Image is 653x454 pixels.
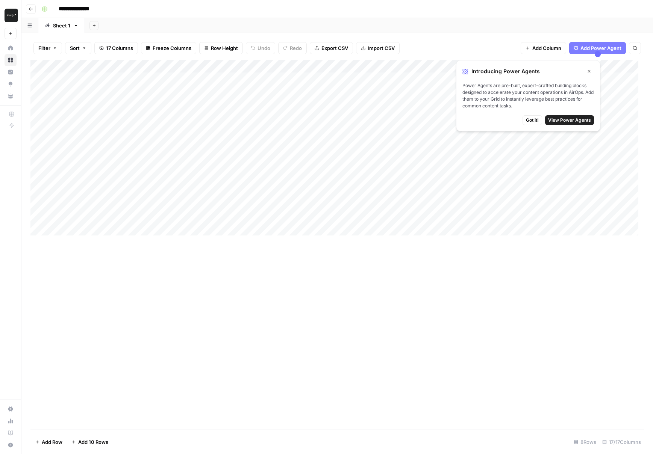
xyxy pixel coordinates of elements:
button: Help + Support [5,439,17,451]
span: Add Row [42,438,62,446]
img: Klaviyo Logo [5,9,18,22]
span: Add 10 Rows [78,438,108,446]
a: Insights [5,66,17,78]
span: Row Height [211,44,238,52]
span: Got it! [526,117,539,124]
button: Undo [246,42,275,54]
div: Introducing Power Agents [462,66,594,76]
span: Sort [70,44,80,52]
button: Freeze Columns [141,42,196,54]
span: Redo [290,44,302,52]
button: Redo [278,42,307,54]
div: 17/17 Columns [599,436,644,448]
span: Freeze Columns [153,44,191,52]
span: 17 Columns [106,44,133,52]
span: Import CSV [368,44,395,52]
a: Opportunities [5,78,17,90]
button: Add Column [521,42,566,54]
button: Workspace: Klaviyo [5,6,17,25]
button: Filter [33,42,62,54]
span: Filter [38,44,50,52]
span: Add Power Agent [580,44,621,52]
a: Learning Hub [5,427,17,439]
button: Sort [65,42,91,54]
span: View Power Agents [548,117,591,124]
button: 17 Columns [94,42,138,54]
div: Sheet 1 [53,22,70,29]
button: Add Power Agent [569,42,626,54]
span: Add Column [532,44,561,52]
button: Add 10 Rows [67,436,113,448]
a: Browse [5,54,17,66]
button: Export CSV [310,42,353,54]
button: View Power Agents [545,115,594,125]
a: Your Data [5,90,17,102]
button: Row Height [199,42,243,54]
a: Settings [5,403,17,415]
div: 8 Rows [571,436,599,448]
span: Power Agents are pre-built, expert-crafted building blocks designed to accelerate your content op... [462,82,594,109]
a: Usage [5,415,17,427]
button: Add Row [30,436,67,448]
span: Export CSV [321,44,348,52]
button: Got it! [523,115,542,125]
a: Sheet 1 [38,18,85,33]
a: Home [5,42,17,54]
span: Undo [258,44,270,52]
button: Import CSV [356,42,400,54]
